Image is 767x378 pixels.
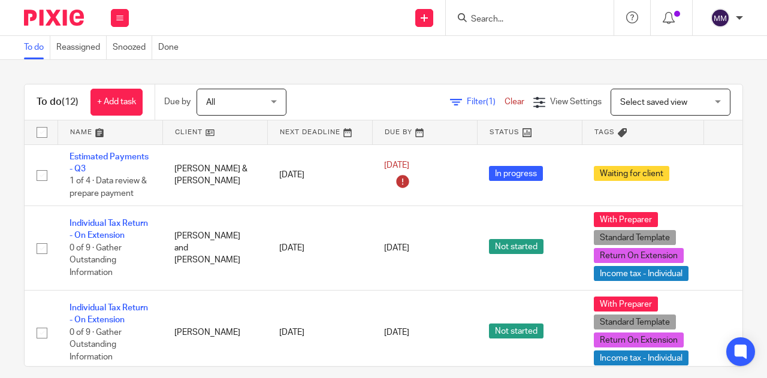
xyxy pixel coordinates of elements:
a: Reassigned [56,36,107,59]
td: [PERSON_NAME] & [PERSON_NAME] [162,144,267,206]
img: svg%3E [711,8,730,28]
span: With Preparer [594,212,658,227]
span: Income tax - Individual [594,266,689,281]
a: Individual Tax Return - On Extension [70,219,148,240]
td: [DATE] [267,206,372,291]
span: Standard Template [594,315,676,329]
a: Clear [505,98,524,106]
span: (1) [486,98,496,106]
span: Not started [489,239,543,254]
span: Return On Extension [594,332,684,347]
a: + Add task [90,89,143,116]
span: Standard Template [594,230,676,245]
p: Due by [164,96,191,108]
span: Select saved view [620,98,687,107]
span: View Settings [550,98,602,106]
a: Estimated Payments - Q3 [70,153,149,173]
span: In progress [489,166,543,181]
span: With Preparer [594,297,658,312]
span: Waiting for client [594,166,669,181]
a: Snoozed [113,36,152,59]
img: Pixie [24,10,84,26]
td: [PERSON_NAME] and [PERSON_NAME] [162,206,267,291]
span: 0 of 9 · Gather Outstanding Information [70,244,122,277]
input: Search [470,14,578,25]
td: [DATE] [267,291,372,375]
span: Income tax - Individual [594,350,689,365]
span: Filter [467,98,505,106]
a: Individual Tax Return - On Extension [70,304,148,324]
span: 0 of 9 · Gather Outstanding Information [70,328,122,361]
td: [DATE] [267,144,372,206]
h1: To do [37,96,78,108]
span: [DATE] [384,244,409,252]
a: Done [158,36,185,59]
span: [DATE] [384,328,409,337]
span: Not started [489,323,543,338]
span: [DATE] [384,161,409,170]
span: Return On Extension [594,248,684,263]
a: To do [24,36,50,59]
span: All [206,98,215,107]
span: (12) [62,97,78,107]
span: 1 of 4 · Data review & prepare payment [70,177,147,198]
td: [PERSON_NAME] [162,291,267,375]
span: Tags [594,129,615,135]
